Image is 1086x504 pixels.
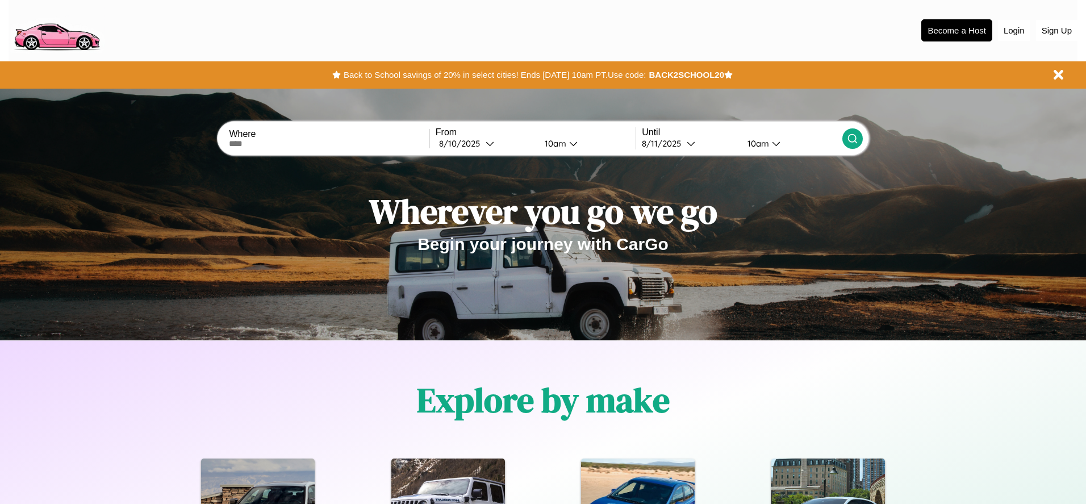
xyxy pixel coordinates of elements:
label: Where [229,129,429,139]
div: 8 / 11 / 2025 [642,138,687,149]
div: 8 / 10 / 2025 [439,138,486,149]
button: 10am [738,138,842,149]
button: Sign Up [1036,20,1077,41]
button: Become a Host [921,19,992,41]
label: Until [642,127,842,138]
button: 10am [536,138,636,149]
button: Login [998,20,1030,41]
button: 8/10/2025 [436,138,536,149]
h1: Explore by make [417,377,670,423]
label: From [436,127,636,138]
b: BACK2SCHOOL20 [649,70,724,80]
button: Back to School savings of 20% in select cities! Ends [DATE] 10am PT.Use code: [341,67,649,83]
div: 10am [742,138,772,149]
div: 10am [539,138,569,149]
img: logo [9,6,105,53]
